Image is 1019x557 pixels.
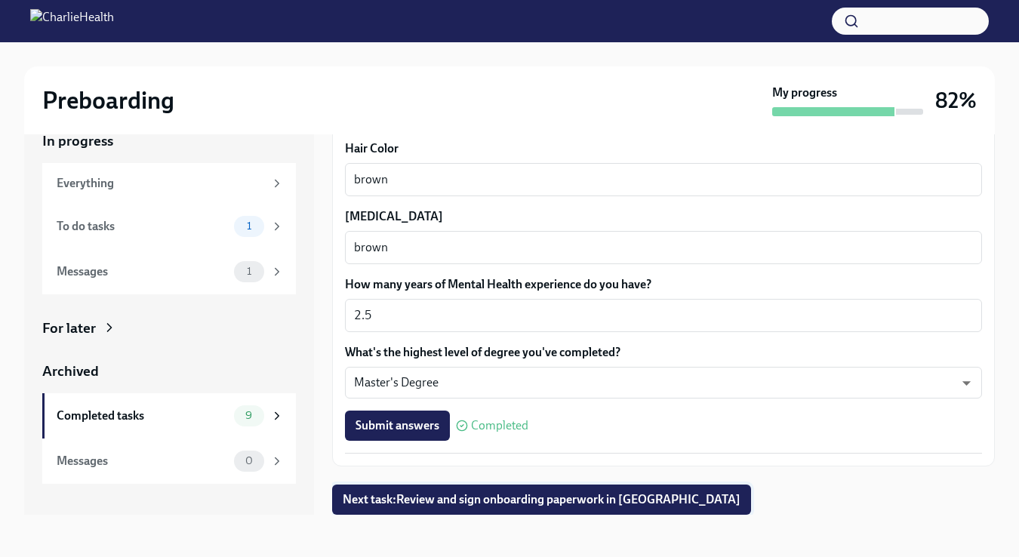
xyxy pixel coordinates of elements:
[354,306,973,325] textarea: 2.5
[42,249,296,294] a: Messages1
[42,319,296,338] a: For later
[343,492,740,507] span: Next task : Review and sign onboarding paperwork in [GEOGRAPHIC_DATA]
[345,140,982,157] label: Hair Color
[345,276,982,293] label: How many years of Mental Health experience do you have?
[935,87,977,114] h3: 82%
[30,9,114,33] img: CharlieHealth
[345,411,450,441] button: Submit answers
[42,439,296,484] a: Messages0
[345,344,982,361] label: What's the highest level of degree you've completed?
[772,85,837,101] strong: My progress
[57,453,228,469] div: Messages
[57,408,228,424] div: Completed tasks
[332,485,751,515] button: Next task:Review and sign onboarding paperwork in [GEOGRAPHIC_DATA]
[471,420,528,432] span: Completed
[57,175,264,192] div: Everything
[42,319,96,338] div: For later
[42,204,296,249] a: To do tasks1
[345,208,982,225] label: [MEDICAL_DATA]
[42,85,174,115] h2: Preboarding
[345,367,982,399] div: Master's Degree
[57,218,228,235] div: To do tasks
[238,266,260,277] span: 1
[42,163,296,204] a: Everything
[238,220,260,232] span: 1
[236,410,261,421] span: 9
[42,393,296,439] a: Completed tasks9
[356,418,439,433] span: Submit answers
[57,263,228,280] div: Messages
[354,171,973,189] textarea: brown
[42,131,296,151] a: In progress
[42,362,296,381] a: Archived
[236,455,262,466] span: 0
[354,238,973,257] textarea: brown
